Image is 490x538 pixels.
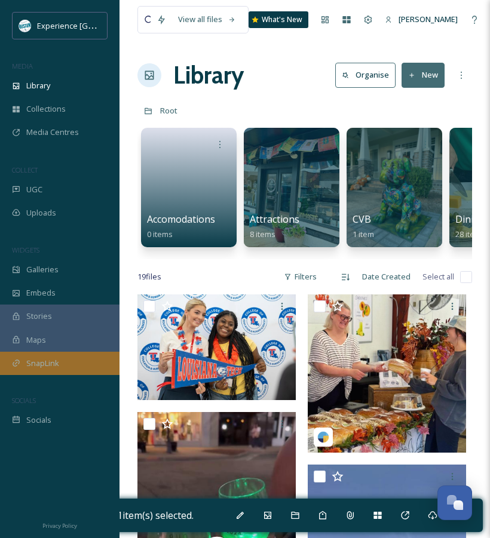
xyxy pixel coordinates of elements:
[117,509,194,522] span: 1 item(s) selected.
[379,8,464,31] a: [PERSON_NAME]
[353,213,371,226] span: CVB
[26,264,59,275] span: Galleries
[26,358,59,369] span: SnapLink
[172,8,242,31] a: View all files
[402,63,445,87] button: New
[160,103,177,118] a: Root
[12,396,36,405] span: SOCIALS
[250,213,299,226] span: Attractions
[455,214,485,239] a: Dining28 items
[12,245,39,254] span: WIDGETS
[422,271,454,282] span: Select all
[26,80,50,91] span: Library
[249,11,308,28] a: What's New
[26,184,42,195] span: UGC
[137,294,296,400] img: 240610-CEHS-Social-38.jpg
[335,63,396,87] button: Organise
[42,518,77,532] a: Privacy Policy
[42,522,77,530] span: Privacy Policy
[399,14,458,24] span: [PERSON_NAME]
[12,62,33,70] span: MEDIA
[250,229,275,239] span: 8 items
[308,294,466,453] img: rustoncvb-5552092.jpg
[12,165,38,174] span: COLLECT
[455,213,485,226] span: Dining
[147,229,173,239] span: 0 items
[147,214,215,239] a: Accomodations0 items
[455,229,485,239] span: 28 items
[317,431,329,443] img: snapsea-logo.png
[335,63,402,87] a: Organise
[250,214,299,239] a: Attractions8 items
[147,213,215,226] span: Accomodations
[26,103,66,115] span: Collections
[26,334,46,346] span: Maps
[137,271,161,282] span: 19 file s
[278,265,323,288] div: Filters
[19,20,31,32] img: 24IZHUKKFBA4HCESFN4PRDEIEY.avif
[160,105,177,116] span: Root
[26,414,51,426] span: Socials
[173,57,244,93] a: Library
[353,229,374,239] span: 1 item
[26,127,79,138] span: Media Centres
[37,20,155,31] span: Experience [GEOGRAPHIC_DATA]
[356,265,416,288] div: Date Created
[26,287,56,299] span: Embeds
[26,207,56,219] span: Uploads
[26,310,52,322] span: Stories
[437,485,472,520] button: Open Chat
[353,214,374,239] a: CVB1 item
